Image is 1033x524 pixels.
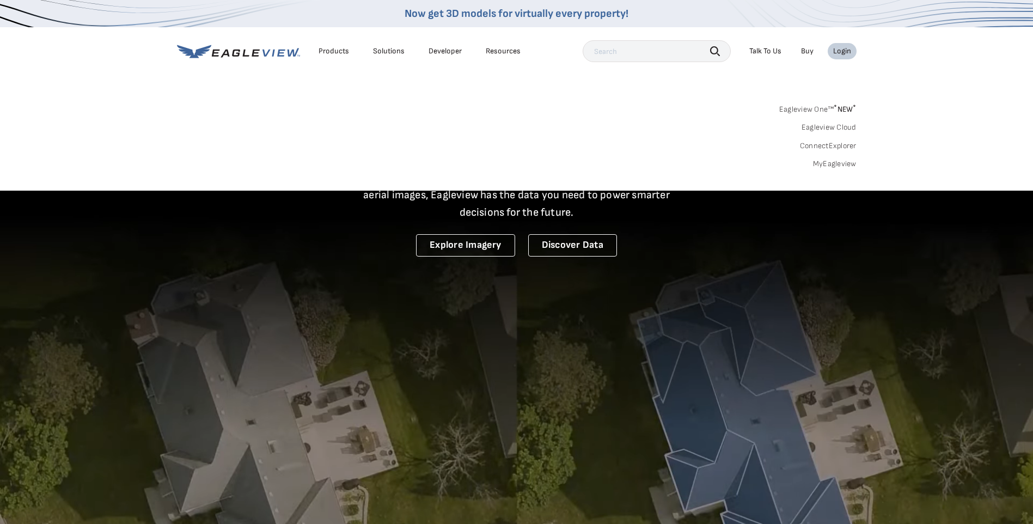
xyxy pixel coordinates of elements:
[833,46,851,56] div: Login
[405,7,628,20] a: Now get 3D models for virtually every property!
[834,105,856,114] span: NEW
[319,46,349,56] div: Products
[802,123,857,132] a: Eagleview Cloud
[801,46,814,56] a: Buy
[429,46,462,56] a: Developer
[486,46,521,56] div: Resources
[528,234,617,257] a: Discover Data
[749,46,781,56] div: Talk To Us
[373,46,405,56] div: Solutions
[583,40,731,62] input: Search
[800,141,857,151] a: ConnectExplorer
[779,101,857,114] a: Eagleview One™*NEW*
[416,234,515,257] a: Explore Imagery
[350,169,683,221] p: A new era starts here. Built on more than 3.5 billion high-resolution aerial images, Eagleview ha...
[813,159,857,169] a: MyEagleview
